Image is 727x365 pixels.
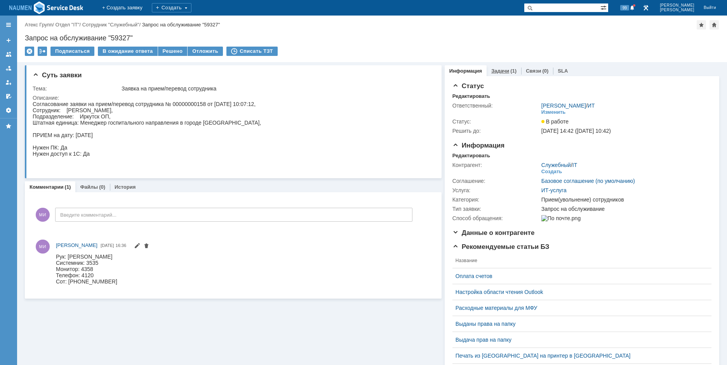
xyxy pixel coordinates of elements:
div: Контрагент: [452,162,540,168]
span: Данные о контрагенте [452,229,535,236]
a: Выдача прав на папку [456,337,702,343]
div: Редактировать [452,93,490,99]
div: Статус: [452,118,540,125]
div: Создать [152,3,191,12]
img: По почте.png [541,215,581,221]
a: [PERSON_NAME] [541,103,586,109]
span: Суть заявки [33,71,82,79]
a: Заявки в моей ответственности [2,62,15,75]
a: IT [572,162,577,168]
a: Информация [449,68,482,74]
a: Связи [526,68,541,74]
div: Сделать домашней страницей [710,20,719,30]
a: Задачи [491,68,509,74]
div: Категория: [452,196,540,203]
div: Решить до: [452,128,540,134]
div: Описание: [33,95,431,101]
a: Оплата счетов [456,273,702,279]
span: 16:36 [116,243,127,248]
div: / [82,22,142,28]
a: Сотрудник "Служебный" [82,22,139,28]
a: Комментарии [30,184,64,190]
a: Базовое соглашение (по умолчанию) [541,178,635,184]
a: Создать заявку [2,34,15,47]
a: Отдел "IT" [56,22,80,28]
div: / [541,103,595,109]
a: Перейти на домашнюю страницу [9,1,83,15]
a: Настройка области чтения Outlook [456,289,702,295]
span: [DATE] [101,243,114,248]
div: Редактировать [452,153,490,159]
a: [PERSON_NAME] [56,242,97,249]
div: Тема: [33,85,120,92]
span: В работе [541,118,569,125]
div: Добавить в избранное [697,20,706,30]
a: Перейти в интерфейс администратора [641,3,650,12]
span: 99 [620,5,629,10]
div: (1) [65,184,71,190]
img: Ad3g3kIAYj9CAAAAAElFTkSuQmCC [9,1,83,15]
a: ИТ-услуга [541,187,567,193]
div: Запрос на обслуживание "59327" [25,34,719,42]
div: Создать [541,169,562,175]
div: (1) [510,68,517,74]
div: Услуга: [452,187,540,193]
div: Прием(увольнение) сотрудников [541,196,708,203]
span: МИ [36,208,50,222]
div: (0) [99,184,105,190]
a: SLA [558,68,568,74]
div: / [541,162,577,168]
div: Изменить [541,109,566,115]
a: Мои заявки [2,76,15,89]
span: [DATE] 14:42 ([DATE] 10:42) [541,128,611,134]
div: Соглашение: [452,178,540,184]
div: Тип заявки: [452,206,540,212]
div: Ответственный: [452,103,540,109]
span: [PERSON_NAME] [660,8,694,12]
span: Информация [452,142,504,149]
a: Файлы [80,184,98,190]
div: Работа с массовостью [38,47,47,56]
span: [PERSON_NAME] [660,3,694,8]
span: Расширенный поиск [600,3,608,11]
span: [PERSON_NAME] [56,242,97,248]
div: Запрос на обслуживание [541,206,708,212]
a: Заявки на командах [2,48,15,61]
div: Запрос на обслуживание "59327" [142,22,220,28]
span: Удалить [143,243,150,250]
a: Выданы права на папку [456,321,702,327]
div: / [25,22,56,28]
a: Служебный [541,162,571,168]
div: (0) [542,68,548,74]
a: Настройки [2,104,15,116]
th: Название [452,253,705,268]
a: Расходные материалы для МФУ [456,305,702,311]
div: Способ обращения: [452,215,540,221]
a: ИТ [588,103,595,109]
div: Удалить [25,47,34,56]
span: Рекомендуемые статьи БЗ [452,243,550,250]
a: Мои согласования [2,90,15,103]
span: Статус [452,82,484,90]
div: / [56,22,82,28]
a: История [115,184,136,190]
span: Редактировать [134,243,140,250]
a: Печать из [GEOGRAPHIC_DATA] на принтер в [GEOGRAPHIC_DATA] [456,353,702,359]
div: Заявка на прием/перевод сотрудника [122,85,430,92]
a: Атекс Групп [25,22,52,28]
